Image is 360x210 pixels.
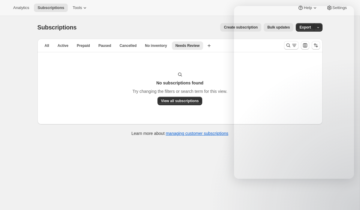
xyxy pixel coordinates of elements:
[224,25,258,30] span: Create subscription
[157,97,202,105] button: View all subscriptions
[220,23,261,32] button: Create subscription
[73,5,82,10] span: Tools
[77,43,90,48] span: Prepaid
[175,43,200,48] span: Needs Review
[332,5,347,10] span: Settings
[323,4,350,12] button: Settings
[37,5,64,10] span: Subscriptions
[161,99,199,103] span: View all subscriptions
[340,184,354,198] iframe: Intercom live chat
[132,88,227,94] p: Try changing the filters or search term for this view.
[120,43,137,48] span: Cancelled
[204,41,214,50] button: Create new view
[304,5,312,10] span: Help
[37,24,77,31] span: Subscriptions
[145,43,167,48] span: No inventory
[166,131,228,136] a: managing customer subscriptions
[10,4,33,12] button: Analytics
[234,6,354,179] iframe: Intercom live chat
[294,4,321,12] button: Help
[98,43,111,48] span: Paused
[45,43,49,48] span: All
[58,43,68,48] span: Active
[69,4,91,12] button: Tools
[131,130,228,136] p: Learn more about
[156,80,203,86] h3: No subscriptions found
[34,4,68,12] button: Subscriptions
[13,5,29,10] span: Analytics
